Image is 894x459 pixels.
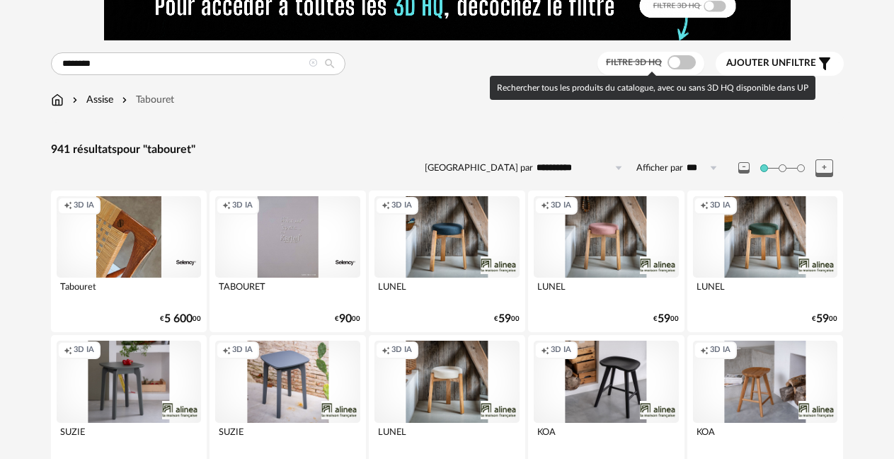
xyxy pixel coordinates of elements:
span: 5 600 [164,314,193,324]
label: [GEOGRAPHIC_DATA] par [425,162,533,174]
div: € 00 [653,314,679,324]
span: pour "tabouret" [117,144,195,155]
a: Creation icon 3D IA LUNEL €5900 [369,191,525,332]
span: 3D IA [710,200,730,211]
span: 3D IA [232,345,253,356]
span: Filtre 3D HQ [606,58,662,67]
span: Creation icon [64,200,72,211]
span: Creation icon [541,345,549,356]
a: Creation icon 3D IA Tabouret €5 60000 [51,191,207,332]
span: 59 [816,314,829,324]
span: 3D IA [232,200,253,211]
span: 90 [339,314,352,324]
span: 3D IA [74,200,94,211]
span: 3D IA [551,200,571,211]
div: LUNEL [693,278,838,306]
span: 3D IA [74,345,94,356]
div: TABOURET [215,278,360,306]
div: € 00 [335,314,360,324]
div: KOA [693,423,838,451]
img: svg+xml;base64,PHN2ZyB3aWR0aD0iMTYiIGhlaWdodD0iMTciIHZpZXdCb3g9IjAgMCAxNiAxNyIgZmlsbD0ibm9uZSIgeG... [51,93,64,107]
a: Creation icon 3D IA LUNEL €5900 [528,191,684,332]
span: filtre [726,57,816,69]
div: SUZIE [57,423,202,451]
span: Creation icon [700,345,709,356]
span: 59 [658,314,670,324]
img: svg+xml;base64,PHN2ZyB3aWR0aD0iMTYiIGhlaWdodD0iMTYiIHZpZXdCb3g9IjAgMCAxNiAxNiIgZmlsbD0ibm9uZSIgeG... [69,93,81,107]
span: Creation icon [700,200,709,211]
div: KOA [534,423,679,451]
label: Afficher par [636,162,683,174]
a: Creation icon 3D IA TABOURET €9000 [210,191,366,332]
span: 3D IA [710,345,730,356]
span: Creation icon [382,200,390,211]
div: Tabouret [57,278,202,306]
div: Assise [69,93,113,107]
div: € 00 [812,314,837,324]
span: 3D IA [551,345,571,356]
span: Creation icon [382,345,390,356]
span: Ajouter un [726,58,786,68]
span: 3D IA [391,200,412,211]
span: 3D IA [391,345,412,356]
span: Creation icon [222,200,231,211]
div: LUNEL [534,278,679,306]
div: LUNEL [374,278,520,306]
a: Creation icon 3D IA LUNEL €5900 [687,191,844,332]
div: 941 résultats [51,142,844,157]
span: Filter icon [816,55,833,72]
div: LUNEL [374,423,520,451]
button: Ajouter unfiltre Filter icon [716,52,844,76]
span: Creation icon [222,345,231,356]
span: Creation icon [64,345,72,356]
span: Creation icon [541,200,549,211]
div: Rechercher tous les produits du catalogue, avec ou sans 3D HQ disponible dans UP [490,76,815,100]
span: 59 [498,314,511,324]
div: € 00 [494,314,520,324]
div: SUZIE [215,423,360,451]
div: € 00 [160,314,201,324]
